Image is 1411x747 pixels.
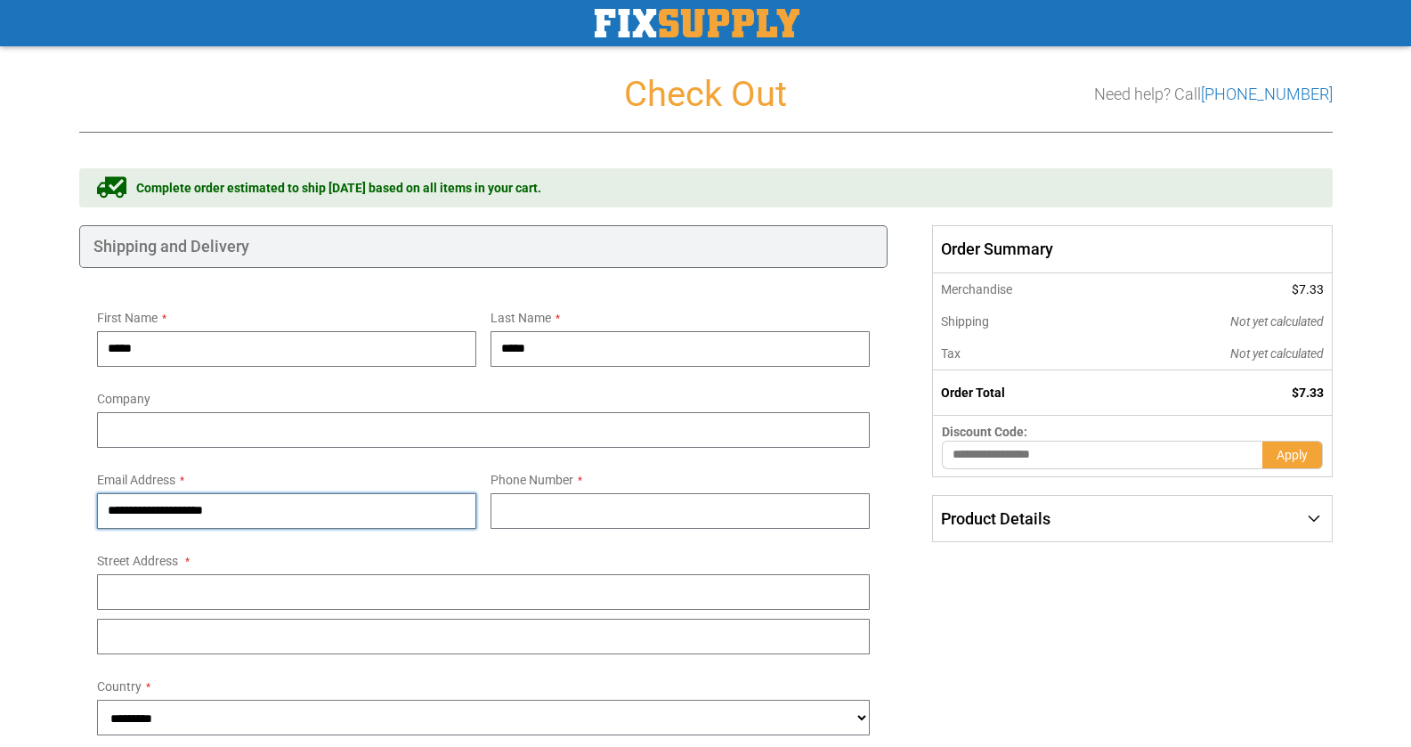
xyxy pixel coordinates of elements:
[941,386,1005,400] strong: Order Total
[941,509,1050,528] span: Product Details
[1277,448,1308,462] span: Apply
[942,425,1027,439] span: Discount Code:
[79,225,888,268] div: Shipping and Delivery
[941,314,989,329] span: Shipping
[1094,85,1333,103] h3: Need help? Call
[595,9,799,37] img: Fix Industrial Supply
[97,554,178,568] span: Street Address
[1292,282,1324,296] span: $7.33
[97,311,158,325] span: First Name
[932,225,1332,273] span: Order Summary
[1230,314,1324,329] span: Not yet calculated
[1230,346,1324,361] span: Not yet calculated
[595,9,799,37] a: store logo
[1262,441,1323,469] button: Apply
[97,473,175,487] span: Email Address
[97,679,142,694] span: Country
[933,273,1110,305] th: Merchandise
[79,75,1333,114] h1: Check Out
[491,473,573,487] span: Phone Number
[1201,85,1333,103] a: [PHONE_NUMBER]
[491,311,551,325] span: Last Name
[1292,386,1324,400] span: $7.33
[136,179,541,197] span: Complete order estimated to ship [DATE] based on all items in your cart.
[933,337,1110,370] th: Tax
[97,392,150,406] span: Company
